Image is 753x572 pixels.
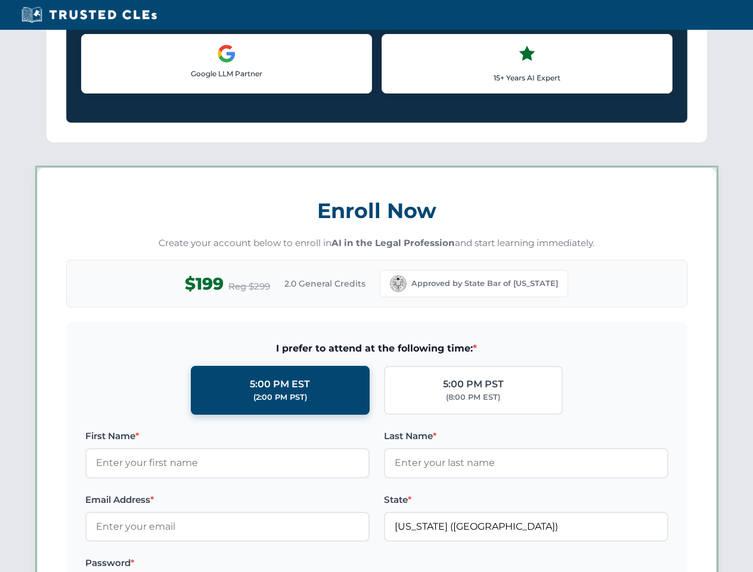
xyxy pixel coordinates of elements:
span: $199 [185,271,224,297]
span: 2.0 General Credits [284,277,365,290]
div: (2:00 PM PST) [253,391,307,403]
span: Reg $299 [228,279,270,294]
input: Enter your last name [384,448,668,478]
img: Google [217,44,236,63]
div: 5:00 PM PST [443,377,504,392]
label: First Name [85,429,370,443]
label: Last Name [384,429,668,443]
label: Password [85,556,370,570]
img: Trusted CLEs [18,6,160,24]
div: (8:00 PM EST) [446,391,500,403]
p: Google LLM Partner [91,68,362,79]
input: Enter your email [85,512,370,542]
p: Create your account below to enroll in and start learning immediately. [66,237,687,250]
input: Enter your first name [85,448,370,478]
label: Email Address [85,493,370,507]
span: Approved by State Bar of [US_STATE] [411,278,558,290]
h3: Enroll Now [66,192,687,229]
label: State [384,493,668,507]
input: California (CA) [384,512,668,542]
span: I prefer to attend at the following time: [85,341,668,356]
img: California Bar [390,275,407,292]
strong: AI in the Legal Profession [331,237,455,248]
p: 15+ Years AI Expert [392,72,662,83]
div: 5:00 PM EST [250,377,310,392]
